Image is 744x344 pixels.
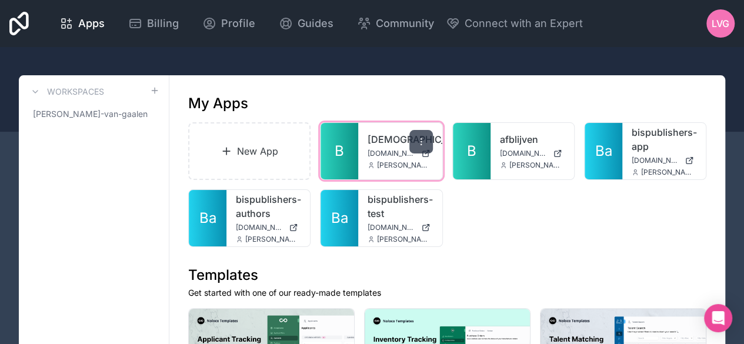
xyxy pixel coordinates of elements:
[298,15,333,32] span: Guides
[368,192,432,221] a: bispublishers-test
[147,15,179,32] span: Billing
[368,149,416,158] span: [DOMAIN_NAME]
[368,223,416,232] span: [DOMAIN_NAME]
[78,15,105,32] span: Apps
[50,11,114,36] a: Apps
[236,192,301,221] a: bispublishers-authors
[193,11,265,36] a: Profile
[119,11,188,36] a: Billing
[189,190,226,246] a: Ba
[509,161,565,170] span: [PERSON_NAME][EMAIL_ADDRESS][DOMAIN_NAME]
[188,266,706,285] h1: Templates
[376,15,434,32] span: Community
[446,15,583,32] button: Connect with an Expert
[467,142,476,161] span: B
[704,304,732,332] div: Open Intercom Messenger
[500,132,565,146] a: afblijven
[188,94,248,113] h1: My Apps
[500,149,548,158] span: [DOMAIN_NAME]
[377,235,432,244] span: [PERSON_NAME][EMAIL_ADDRESS][DOMAIN_NAME]
[221,15,255,32] span: Profile
[377,161,432,170] span: [PERSON_NAME][EMAIL_ADDRESS][DOMAIN_NAME]
[269,11,343,36] a: Guides
[368,223,432,232] a: [DOMAIN_NAME]
[28,85,104,99] a: Workspaces
[632,125,696,153] a: bispublishers-app
[348,11,443,36] a: Community
[453,123,491,179] a: B
[632,156,680,165] span: [DOMAIN_NAME]
[500,149,565,158] a: [DOMAIN_NAME]
[368,132,432,146] a: [DEMOGRAPHIC_DATA]
[595,142,612,161] span: Ba
[641,168,696,177] span: [PERSON_NAME][EMAIL_ADDRESS][DOMAIN_NAME]
[335,142,344,161] span: B
[245,235,301,244] span: [PERSON_NAME][EMAIL_ADDRESS][DOMAIN_NAME]
[28,103,159,125] a: [PERSON_NAME]-van-gaalen
[368,149,432,158] a: [DOMAIN_NAME]
[585,123,622,179] a: Ba
[331,209,348,228] span: Ba
[188,122,311,180] a: New App
[712,16,729,31] span: LvG
[321,190,358,246] a: Ba
[236,223,284,232] span: [DOMAIN_NAME]
[188,287,706,299] p: Get started with one of our ready-made templates
[236,223,301,232] a: [DOMAIN_NAME]
[632,156,696,165] a: [DOMAIN_NAME]
[47,86,104,98] h3: Workspaces
[321,123,358,179] a: B
[33,108,148,120] span: [PERSON_NAME]-van-gaalen
[465,15,583,32] span: Connect with an Expert
[199,209,216,228] span: Ba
